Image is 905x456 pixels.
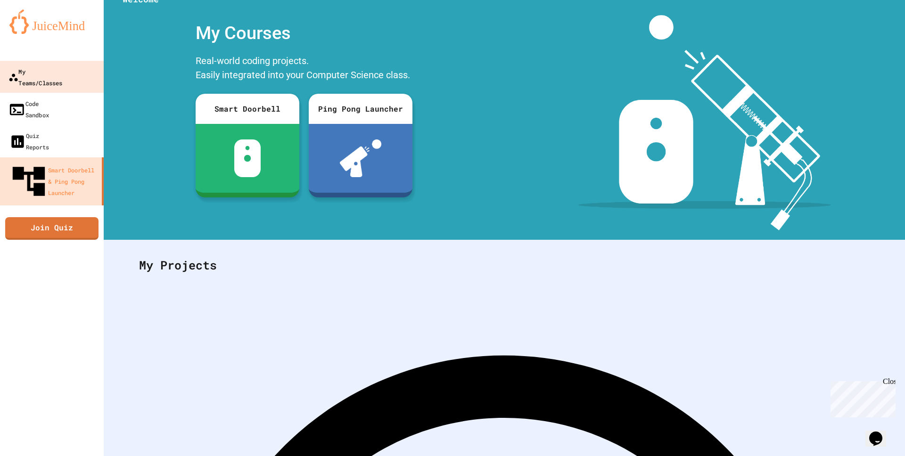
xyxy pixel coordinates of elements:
[130,247,879,284] div: My Projects
[4,4,65,60] div: Chat with us now!Close
[5,217,99,240] a: Join Quiz
[8,98,49,121] div: Code Sandbox
[9,130,49,153] div: Quiz Reports
[9,162,98,201] div: Smart Doorbell & Ping Pong Launcher
[196,94,299,124] div: Smart Doorbell
[309,94,412,124] div: Ping Pong Launcher
[9,9,94,34] img: logo-orange.svg
[578,15,831,230] img: banner-image-my-projects.png
[827,377,896,417] iframe: chat widget
[191,15,417,51] div: My Courses
[191,51,417,87] div: Real-world coding projects. Easily integrated into your Computer Science class.
[340,139,382,177] img: ppl-with-ball.png
[234,139,261,177] img: sdb-white.svg
[8,65,63,89] div: My Teams/Classes
[865,418,896,447] iframe: chat widget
